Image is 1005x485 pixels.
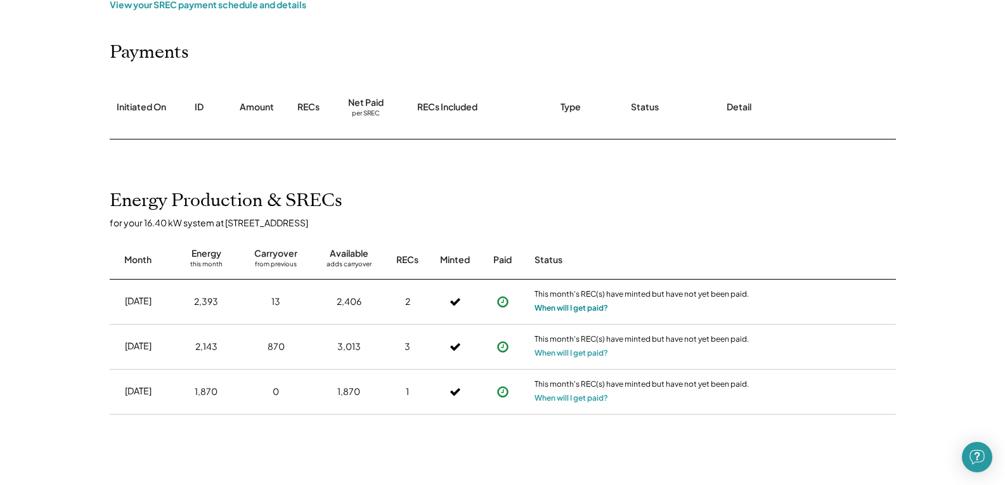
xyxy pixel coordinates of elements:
div: ID [195,101,204,113]
div: 13 [271,295,280,308]
div: 2,393 [194,295,218,308]
div: RECs [297,101,320,113]
div: 870 [268,340,285,353]
div: Net Paid [348,96,384,109]
button: Payment approved, but not yet initiated. [493,292,512,311]
div: Month [124,254,152,266]
div: 2,143 [195,340,217,353]
div: Minted [440,254,470,266]
div: 2,406 [337,295,361,308]
div: Type [561,101,581,113]
div: [DATE] [125,295,152,307]
div: Available [330,247,368,260]
div: Energy [191,247,221,260]
div: Amount [240,101,274,113]
button: When will I get paid? [535,347,608,359]
h2: Payments [110,42,189,63]
div: Status [535,254,750,266]
div: 3,013 [337,340,361,353]
div: Carryover [254,247,297,260]
h2: Energy Production & SRECs [110,190,342,212]
button: When will I get paid? [535,392,608,404]
div: [DATE] [125,385,152,398]
div: adds carryover [327,260,372,273]
div: this month [190,260,223,273]
div: 1 [406,385,409,398]
div: 1,870 [195,385,217,398]
div: 2 [405,295,410,308]
div: for your 16.40 kW system at [STREET_ADDRESS] [110,217,909,228]
div: [DATE] [125,340,152,352]
div: per SREC [352,109,380,119]
div: This month's REC(s) have minted but have not yet been paid. [535,379,750,392]
div: RECs [396,254,418,266]
div: 0 [273,385,279,398]
div: Paid [493,254,512,266]
div: 1,870 [337,385,360,398]
button: When will I get paid? [535,302,608,314]
div: from previous [255,260,297,273]
div: This month's REC(s) have minted but have not yet been paid. [535,289,750,302]
button: Payment approved, but not yet initiated. [493,337,512,356]
button: Payment approved, but not yet initiated. [493,382,512,401]
div: RECs Included [417,101,477,113]
div: Initiated On [117,101,166,113]
div: Detail [727,101,751,113]
div: Open Intercom Messenger [962,442,992,472]
div: Status [631,101,659,113]
div: This month's REC(s) have minted but have not yet been paid. [535,334,750,347]
div: 3 [405,340,410,353]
